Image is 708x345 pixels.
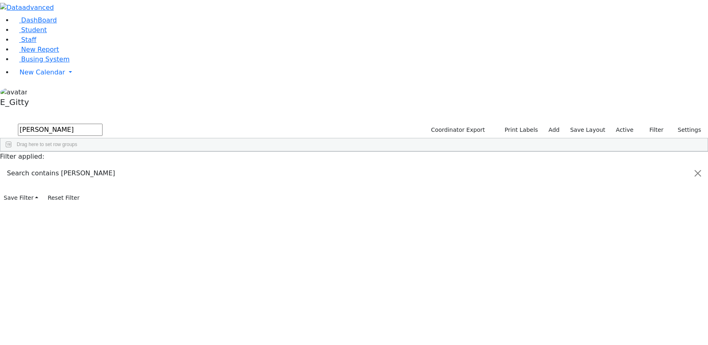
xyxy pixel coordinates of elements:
a: Staff [13,36,36,44]
a: Busing System [13,55,70,63]
button: Print Labels [495,124,542,136]
button: Reset Filter [44,192,83,204]
button: Coordinator Export [426,124,489,136]
span: DashBoard [21,16,57,24]
span: Staff [21,36,36,44]
a: Student [13,26,47,34]
button: Close [688,162,708,185]
a: DashBoard [13,16,57,24]
button: Settings [667,124,705,136]
span: New Calendar [20,68,65,76]
button: Save Layout [566,124,609,136]
label: Active [612,124,637,136]
a: New Report [13,46,59,53]
a: New Calendar [13,64,708,81]
input: Search [18,124,103,136]
span: New Report [21,46,59,53]
span: Drag here to set row groups [17,142,77,147]
span: Busing System [21,55,70,63]
span: Student [21,26,47,34]
a: Add [545,124,563,136]
button: Filter [639,124,667,136]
